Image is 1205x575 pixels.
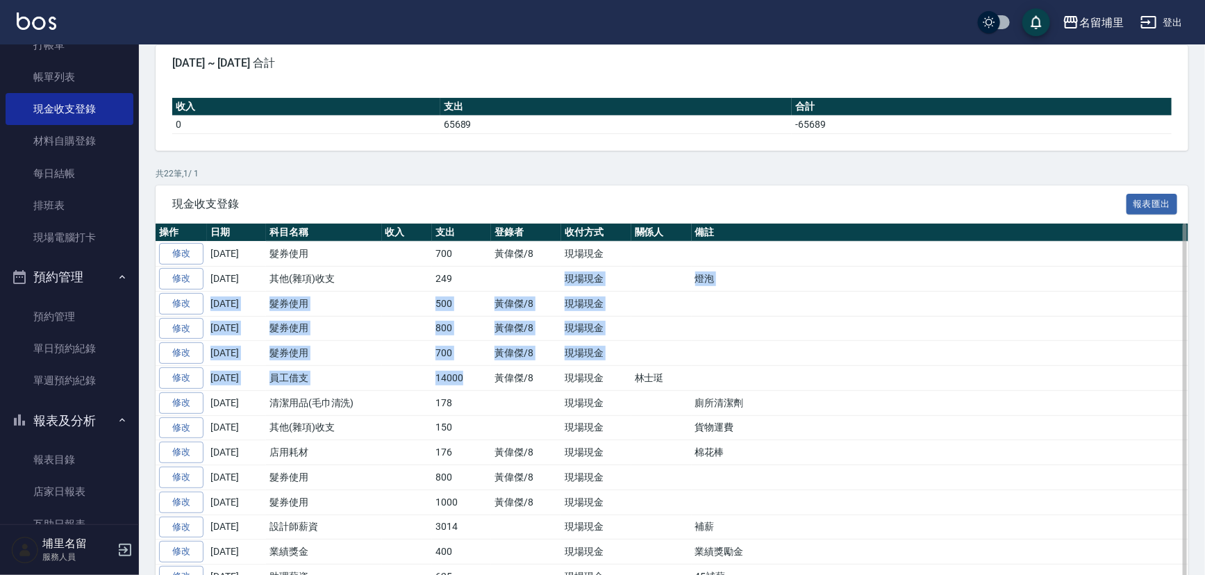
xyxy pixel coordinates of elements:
[382,224,433,242] th: 收入
[159,293,203,315] a: 修改
[561,291,631,316] td: 現場現金
[491,224,561,242] th: 登錄者
[266,224,382,242] th: 科目名稱
[17,12,56,30] img: Logo
[266,415,382,440] td: 其他(雜項)收支
[1135,10,1188,35] button: 登出
[266,540,382,565] td: 業績獎金
[156,224,207,242] th: 操作
[159,367,203,389] a: 修改
[172,197,1127,211] span: 現金收支登錄
[432,540,491,565] td: 400
[207,316,266,341] td: [DATE]
[561,341,631,366] td: 現場現金
[159,442,203,463] a: 修改
[159,342,203,364] a: 修改
[440,115,792,133] td: 65689
[207,341,266,366] td: [DATE]
[432,316,491,341] td: 800
[207,415,266,440] td: [DATE]
[6,61,133,93] a: 帳單列表
[491,242,561,267] td: 黃偉傑/8
[692,540,1188,565] td: 業績獎勵金
[561,390,631,415] td: 現場現金
[440,98,792,116] th: 支出
[432,515,491,540] td: 3014
[207,540,266,565] td: [DATE]
[156,167,1188,180] p: 共 22 筆, 1 / 1
[159,268,203,290] a: 修改
[207,490,266,515] td: [DATE]
[159,243,203,265] a: 修改
[692,415,1188,440] td: 貨物運費
[792,98,1172,116] th: 合計
[159,541,203,562] a: 修改
[266,490,382,515] td: 髮券使用
[159,392,203,414] a: 修改
[207,291,266,316] td: [DATE]
[159,417,203,439] a: 修改
[207,242,266,267] td: [DATE]
[159,467,203,488] a: 修改
[266,515,382,540] td: 設計師薪資
[491,490,561,515] td: 黃偉傑/8
[159,492,203,513] a: 修改
[561,267,631,292] td: 現場現金
[692,390,1188,415] td: 廁所清潔劑
[692,224,1188,242] th: 備註
[432,267,491,292] td: 249
[6,190,133,222] a: 排班表
[6,158,133,190] a: 每日結帳
[207,267,266,292] td: [DATE]
[266,390,382,415] td: 清潔用品(毛巾清洗)
[561,316,631,341] td: 現場現金
[207,465,266,490] td: [DATE]
[1079,14,1124,31] div: 名留埔里
[631,224,692,242] th: 關係人
[6,508,133,540] a: 互助日報表
[561,415,631,440] td: 現場現金
[561,242,631,267] td: 現場現金
[266,465,382,490] td: 髮券使用
[491,291,561,316] td: 黃偉傑/8
[42,537,113,551] h5: 埔里名留
[692,440,1188,465] td: 棉花棒
[491,341,561,366] td: 黃偉傑/8
[6,301,133,333] a: 預約管理
[432,366,491,391] td: 14000
[432,291,491,316] td: 500
[42,551,113,563] p: 服務人員
[6,333,133,365] a: 單日預約紀錄
[6,222,133,253] a: 現場電腦打卡
[266,291,382,316] td: 髮券使用
[159,517,203,538] a: 修改
[792,115,1172,133] td: -65689
[1127,194,1178,215] button: 報表匯出
[432,390,491,415] td: 178
[432,341,491,366] td: 700
[11,536,39,564] img: Person
[6,125,133,157] a: 材料自購登錄
[491,465,561,490] td: 黃偉傑/8
[266,341,382,366] td: 髮券使用
[6,403,133,439] button: 報表及分析
[172,115,440,133] td: 0
[6,93,133,125] a: 現金收支登錄
[491,316,561,341] td: 黃偉傑/8
[432,440,491,465] td: 176
[491,366,561,391] td: 黃偉傑/8
[692,515,1188,540] td: 補薪
[561,490,631,515] td: 現場現金
[432,224,491,242] th: 支出
[6,476,133,508] a: 店家日報表
[1127,197,1178,210] a: 報表匯出
[561,540,631,565] td: 現場現金
[1057,8,1129,37] button: 名留埔里
[207,366,266,391] td: [DATE]
[561,465,631,490] td: 現場現金
[172,98,440,116] th: 收入
[6,259,133,295] button: 預約管理
[1022,8,1050,36] button: save
[207,440,266,465] td: [DATE]
[207,515,266,540] td: [DATE]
